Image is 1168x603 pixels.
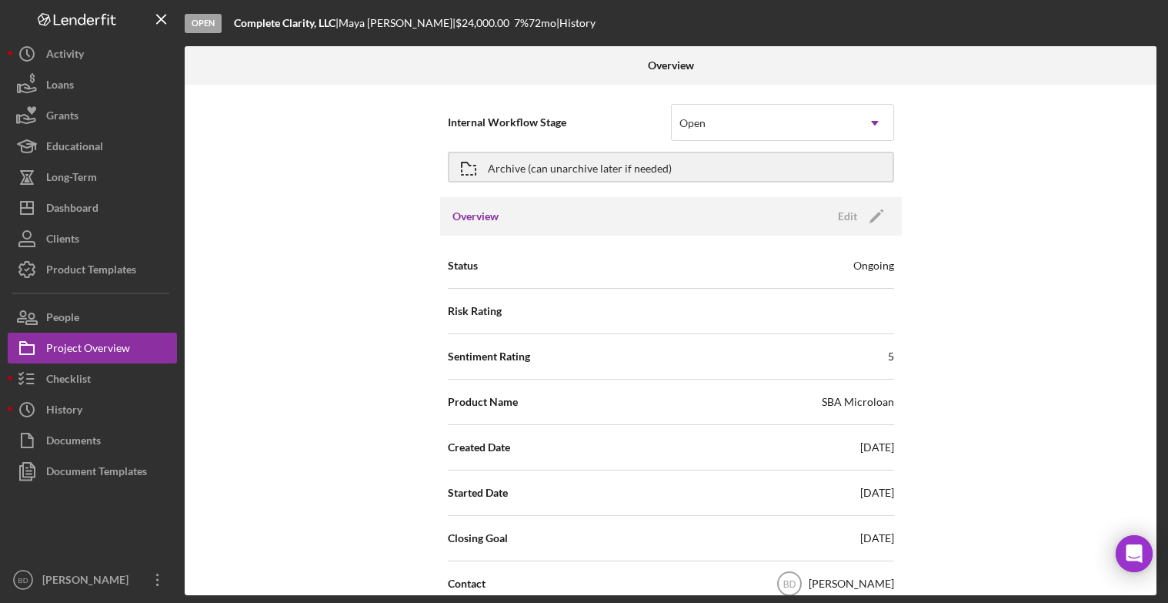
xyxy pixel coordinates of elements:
div: Archive (can unarchive later if needed) [488,153,672,181]
b: Overview [648,59,694,72]
button: History [8,394,177,425]
button: Edit [829,205,889,228]
span: Sentiment Rating [448,349,530,364]
button: Documents [8,425,177,456]
div: Long-Term [46,162,97,196]
div: People [46,302,79,337]
div: Clients [46,223,79,258]
text: BD [783,579,796,590]
div: | [234,17,339,29]
div: 72 mo [529,17,556,29]
button: Educational [8,131,177,162]
div: [DATE] [860,531,894,546]
div: Product Templates [46,254,136,289]
div: Edit [838,205,857,228]
button: Document Templates [8,456,177,487]
h3: Overview [452,209,499,224]
span: Risk Rating [448,303,502,319]
div: Ongoing [853,258,894,273]
text: BD [18,576,28,585]
div: Open Intercom Messenger [1116,535,1153,572]
div: Activity [46,39,84,73]
span: Internal Workflow Stage [448,115,671,130]
button: Long-Term [8,162,177,193]
button: Checklist [8,363,177,394]
div: [PERSON_NAME] [38,564,138,599]
div: 7 % [514,17,529,29]
div: Documents [46,425,101,460]
div: History [46,394,82,429]
div: Maya [PERSON_NAME] | [339,17,456,29]
button: Clients [8,223,177,254]
button: Loans [8,69,177,100]
div: [DATE] [860,485,894,501]
div: Open [679,117,706,129]
span: Started Date [448,485,508,501]
b: Complete Clarity, LLC [234,16,335,29]
div: [PERSON_NAME] [809,576,894,591]
div: $24,000.00 [456,17,514,29]
div: Grants [46,100,78,135]
div: Project Overview [46,333,130,367]
div: | History [556,17,596,29]
button: Archive (can unarchive later if needed) [448,152,894,183]
div: 5 [888,349,894,364]
div: Loans [46,69,74,104]
button: Project Overview [8,333,177,363]
div: [DATE] [860,440,894,455]
div: Dashboard [46,193,98,227]
button: Grants [8,100,177,131]
button: BD[PERSON_NAME] [8,564,177,595]
button: Product Templates [8,254,177,285]
div: Educational [46,131,103,166]
button: Activity [8,39,177,69]
div: Document Templates [46,456,147,491]
span: Product Name [448,394,518,410]
button: Dashboard [8,193,177,223]
span: Closing Goal [448,531,508,546]
span: Contact [448,576,486,591]
span: Created Date [448,440,510,455]
button: People [8,302,177,333]
span: Status [448,258,478,273]
div: Open [185,14,222,33]
div: SBA Microloan [822,394,894,410]
div: Checklist [46,363,91,398]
